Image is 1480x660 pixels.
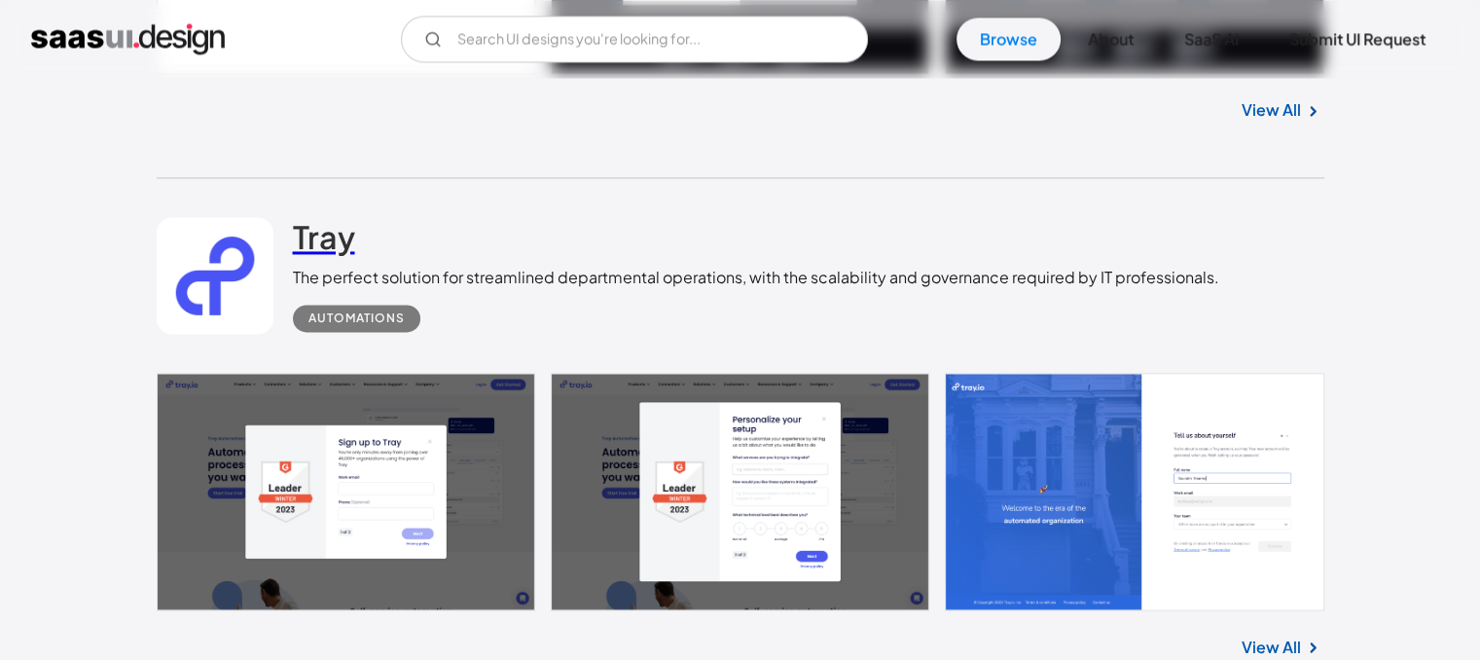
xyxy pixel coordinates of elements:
a: View All [1242,98,1301,122]
a: home [31,23,225,55]
a: About [1065,18,1157,60]
div: The perfect solution for streamlined departmental operations, with the scalability and governance... [293,266,1219,289]
h2: Tray [293,217,355,256]
form: Email Form [401,16,868,62]
a: Browse [957,18,1061,60]
a: SaaS Ai [1161,18,1262,60]
a: Tray [293,217,355,266]
input: Search UI designs you're looking for... [401,16,868,62]
a: Submit UI Request [1266,18,1449,60]
a: View All [1242,635,1301,658]
div: Automations [308,307,405,330]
